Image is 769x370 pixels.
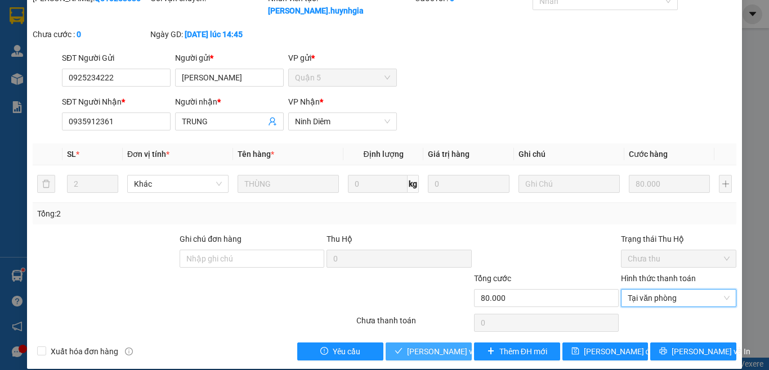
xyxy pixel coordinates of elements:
span: plus [487,347,495,356]
span: Giá trị hàng [428,150,470,159]
span: [PERSON_NAME] đổi [584,345,656,358]
span: user-add [268,117,277,126]
button: save[PERSON_NAME] đổi [562,342,649,360]
th: Ghi chú [514,143,624,165]
span: [PERSON_NAME] và [PERSON_NAME] hàng [407,345,559,358]
span: Quận 5 [295,69,390,86]
span: SL [67,150,76,159]
input: 0 [428,175,509,193]
span: VP Nhận [288,97,320,106]
input: Ghi Chú [518,175,620,193]
input: VD: Bàn, Ghế [238,175,339,193]
div: Chưa thanh toán [355,314,473,334]
span: [PERSON_NAME] và In [672,345,750,358]
button: plusThêm ĐH mới [474,342,560,360]
button: check[PERSON_NAME] và [PERSON_NAME] hàng [386,342,472,360]
div: SĐT Người Gửi [62,52,171,64]
label: Ghi chú đơn hàng [180,234,242,243]
span: Tại văn phòng [628,290,730,306]
span: kg [408,175,419,193]
span: save [571,347,579,356]
span: printer [659,347,667,356]
span: Đơn vị tính [127,150,169,159]
span: Thêm ĐH mới [499,345,547,358]
div: Người nhận [175,96,284,108]
div: Tổng: 2 [37,207,298,220]
input: Ghi chú đơn hàng [180,250,324,268]
span: Ninh Diêm [295,113,390,130]
span: Yêu cầu [333,345,360,358]
span: info-circle [125,348,133,355]
b: [DATE] lúc 14:45 [185,30,243,39]
span: Thu Hộ [327,234,352,243]
input: 0 [629,175,710,193]
label: Hình thức thanh toán [621,274,696,283]
span: check [395,347,403,356]
button: plus [719,175,732,193]
div: SĐT Người Nhận [62,96,171,108]
span: Tổng cước [474,274,511,283]
span: Chưa thu [628,250,730,267]
button: exclamation-circleYêu cầu [297,342,383,360]
span: Khác [134,175,222,192]
span: Cước hàng [629,150,668,159]
span: Định lượng [363,150,403,159]
div: VP gửi [288,52,397,64]
b: [PERSON_NAME].huynhgia [268,6,364,15]
button: printer[PERSON_NAME] và In [650,342,736,360]
div: Trạng thái Thu Hộ [621,233,736,245]
div: Ngày GD: [150,28,266,40]
div: Người gửi [175,52,284,64]
div: Chưa cước : [33,28,148,40]
button: delete [37,175,55,193]
span: Tên hàng [238,150,274,159]
span: Xuất hóa đơn hàng [46,345,123,358]
b: 0 [77,30,81,39]
span: exclamation-circle [320,347,328,356]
